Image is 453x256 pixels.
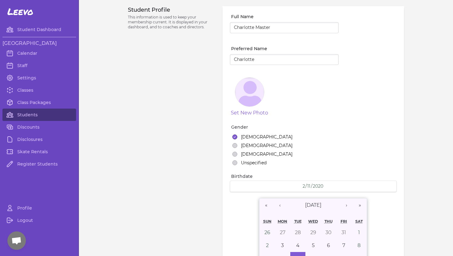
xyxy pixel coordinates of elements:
[355,219,363,224] abbr: Saturday
[294,219,302,224] abbr: Tuesday
[2,214,76,226] a: Logout
[308,219,318,224] abbr: Wednesday
[341,230,346,235] abbr: January 31, 2020
[336,226,352,239] button: January 31, 2020
[128,15,215,30] p: This information is used to keep your membership current. It is displayed in your dashboard, and ...
[241,151,292,157] label: [DEMOGRAPHIC_DATA]
[231,46,339,52] label: Preferred Name
[231,124,397,130] label: Gender
[241,142,292,149] label: [DEMOGRAPHIC_DATA]
[2,40,76,47] h3: [GEOGRAPHIC_DATA]
[231,109,268,117] button: Set New Photo
[231,14,339,20] label: Full Name
[352,226,367,239] button: February 1, 2020
[302,183,305,189] input: MM
[241,160,267,166] label: Unspecified
[312,183,324,189] input: YYYY
[230,22,339,33] input: Richard Button
[305,183,307,189] span: /
[281,242,284,248] abbr: February 3, 2020
[305,226,321,239] button: January 29, 2020
[259,226,275,239] button: January 26, 2020
[325,230,332,235] abbr: January 30, 2020
[266,242,269,248] abbr: February 2, 2020
[7,6,33,17] span: Leevo
[2,202,76,214] a: Profile
[275,226,290,239] button: January 27, 2020
[307,183,311,189] input: DD
[263,219,271,224] abbr: Sunday
[321,226,336,239] button: January 30, 2020
[128,6,215,14] h3: Student Profile
[290,226,306,239] button: January 28, 2020
[2,109,76,121] a: Students
[327,242,330,248] abbr: February 6, 2020
[353,198,367,212] button: »
[259,198,273,212] button: «
[341,219,347,224] abbr: Friday
[280,230,285,235] abbr: January 27, 2020
[352,239,367,252] button: February 8, 2020
[2,158,76,170] a: Register Students
[2,146,76,158] a: Skate Rentals
[324,219,333,224] abbr: Thursday
[278,219,287,224] abbr: Monday
[275,239,290,252] button: February 3, 2020
[305,202,321,208] span: [DATE]
[342,242,345,248] abbr: February 7, 2020
[264,230,270,235] abbr: January 26, 2020
[2,47,76,59] a: Calendar
[231,173,397,179] label: Birthdate
[336,239,352,252] button: February 7, 2020
[287,198,340,212] button: [DATE]
[295,230,301,235] abbr: January 28, 2020
[273,198,287,212] button: ‹
[357,242,361,248] abbr: February 8, 2020
[2,96,76,109] a: Class Packages
[259,239,275,252] button: February 2, 2020
[321,239,336,252] button: February 6, 2020
[340,198,353,212] button: ›
[312,242,315,248] abbr: February 5, 2020
[296,242,300,248] abbr: February 4, 2020
[2,59,76,72] a: Staff
[358,230,360,235] abbr: February 1, 2020
[2,72,76,84] a: Settings
[2,133,76,146] a: Disclosures
[2,23,76,36] a: Student Dashboard
[2,121,76,133] a: Discounts
[2,84,76,96] a: Classes
[305,239,321,252] button: February 5, 2020
[241,134,292,140] label: [DEMOGRAPHIC_DATA]
[230,54,339,65] input: Richard
[311,183,312,189] span: /
[310,230,316,235] abbr: January 29, 2020
[290,239,306,252] button: February 4, 2020
[7,231,26,250] div: Open chat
